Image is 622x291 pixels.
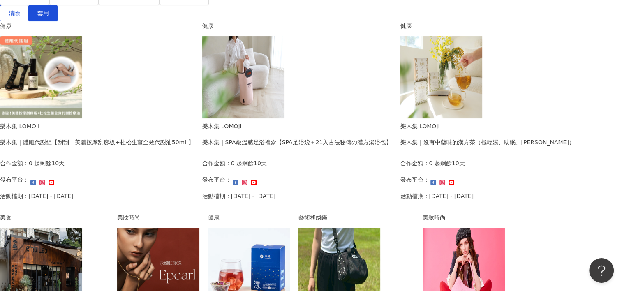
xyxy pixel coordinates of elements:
[40,159,65,168] p: 剩餘10天
[242,159,267,168] p: 剩餘10天
[423,213,575,222] div: 美妝時尚
[208,213,290,222] div: 健康
[117,213,199,222] div: 美妝時尚
[440,159,465,168] p: 剩餘10天
[202,159,231,168] p: 合作金額：
[202,138,392,147] div: 樂木集｜SPA級溫感足浴禮盒【SPA足浴袋＋21入古法秘傳の漢方湯浴包】
[400,159,429,168] p: 合作金額：
[202,21,392,30] div: 健康
[37,10,49,16] span: 套用
[400,122,574,131] div: 樂木集 LOMOJI
[202,122,392,131] div: 樂木集 LOMOJI
[429,159,440,168] p: 0 起
[202,175,231,184] p: 發布平台：
[9,10,20,16] span: 清除
[298,213,414,222] div: 藝術和娛樂
[29,159,40,168] p: 0 起
[400,192,474,201] p: 活動檔期：[DATE] - [DATE]
[202,192,276,201] p: 活動檔期：[DATE] - [DATE]
[589,258,614,283] iframe: Help Scout Beacon - Open
[202,36,284,118] img: SPA級溫感足浴禮盒【SPA足浴袋＋21入古法秘傳の漢方湯浴包】
[400,138,574,147] div: 樂木集｜沒有中藥味的漢方茶（極輕濕、助眠、[PERSON_NAME]）
[29,5,58,21] button: 套用
[400,36,482,118] img: 樂木集｜沒有中藥味的漢方茶（極輕濕、助眠、亮妍）
[231,159,242,168] p: 0 起
[400,175,429,184] p: 發布平台：
[400,21,574,30] div: 健康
